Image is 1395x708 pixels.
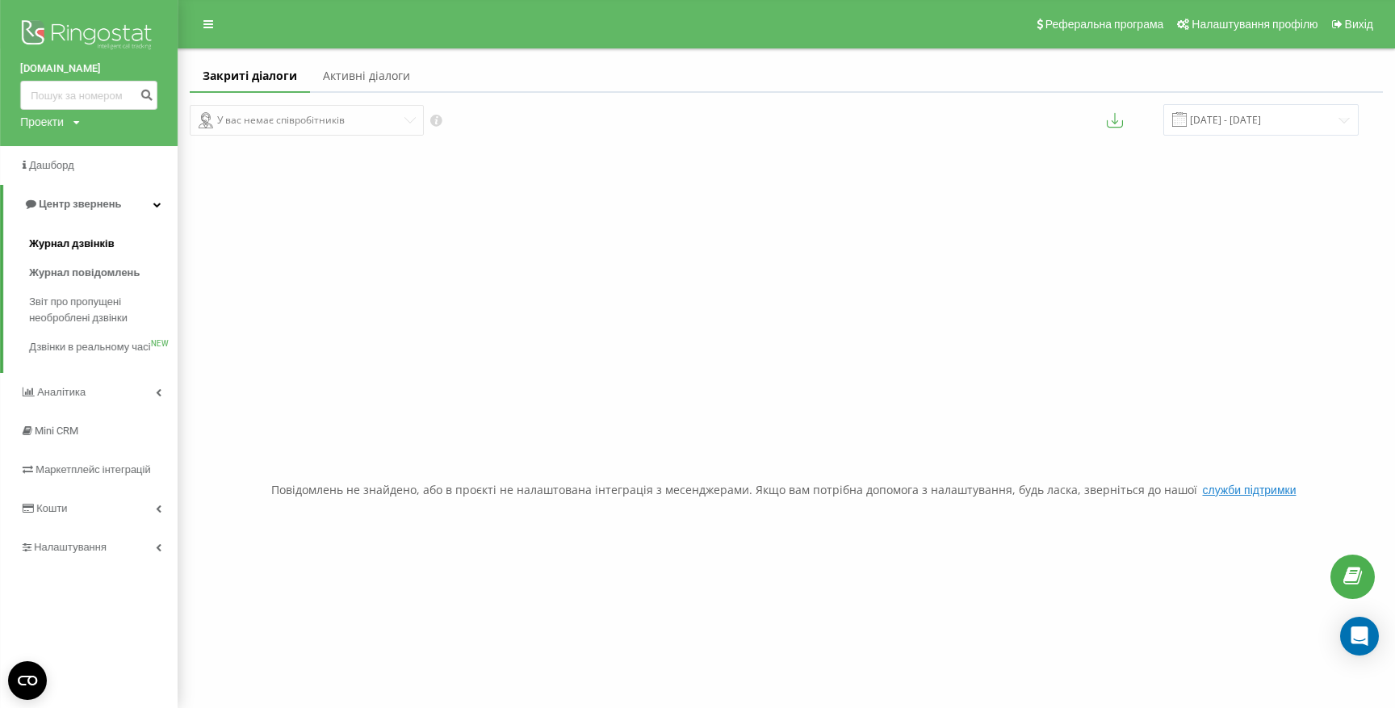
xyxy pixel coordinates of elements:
[1345,18,1373,31] span: Вихід
[35,425,78,437] span: Mini CRM
[20,61,157,77] a: [DOMAIN_NAME]
[29,294,170,326] span: Звіт про пропущені необроблені дзвінки
[190,61,310,93] a: Закриті діалоги
[29,265,140,281] span: Журнал повідомлень
[29,236,115,252] span: Журнал дзвінків
[1192,18,1317,31] span: Налаштування профілю
[34,541,107,553] span: Налаштування
[37,386,86,398] span: Аналiтика
[29,258,178,287] a: Журнал повідомлень
[36,502,67,514] span: Кошти
[36,463,151,475] span: Маркетплейс інтеграцій
[39,198,121,210] span: Центр звернень
[29,159,74,171] span: Дашборд
[1197,483,1301,497] button: служби підтримки
[20,114,64,130] div: Проекти
[1045,18,1164,31] span: Реферальна програма
[29,287,178,333] a: Звіт про пропущені необроблені дзвінки
[3,185,178,224] a: Центр звернень
[1340,617,1379,656] div: Open Intercom Messenger
[29,229,178,258] a: Журнал дзвінків
[20,81,157,110] input: Пошук за номером
[310,61,423,93] a: Активні діалоги
[1107,112,1123,128] button: Експортувати повідомлення
[8,661,47,700] button: Open CMP widget
[29,333,178,362] a: Дзвінки в реальному часіNEW
[20,16,157,57] img: Ringostat logo
[29,339,150,355] span: Дзвінки в реальному часі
